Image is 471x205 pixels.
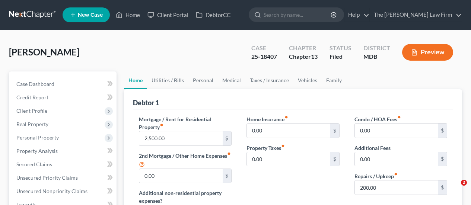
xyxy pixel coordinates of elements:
label: Repairs / Upkeep [354,172,398,180]
a: Secured Claims [10,158,117,171]
i: fiber_manual_record [281,144,285,148]
label: Additional non-residential property expenses? [139,189,232,205]
a: Case Dashboard [10,77,117,91]
a: Credit Report [10,91,117,104]
i: fiber_manual_record [160,123,163,127]
div: MDB [363,52,390,61]
a: Home [124,71,147,89]
div: $ [438,180,447,195]
span: Case Dashboard [16,81,54,87]
a: Personal [188,71,218,89]
a: Home [112,8,144,22]
span: Client Profile [16,108,47,114]
span: Secured Claims [16,161,52,167]
label: Condo / HOA Fees [354,115,401,123]
div: $ [223,131,232,145]
input: -- [355,152,438,166]
span: Real Property [16,121,48,127]
span: Credit Report [16,94,48,100]
i: fiber_manual_record [227,152,231,156]
a: The [PERSON_NAME] Law Firm [370,8,462,22]
div: 25-18407 [251,52,277,61]
a: Medical [218,71,245,89]
div: Filed [330,52,351,61]
input: -- [355,124,438,138]
a: Help [344,8,369,22]
label: 2nd Mortgage / Other Home Expenses [139,152,232,169]
a: Unsecured Priority Claims [10,171,117,185]
a: Unsecured Nonpriority Claims [10,185,117,198]
div: Debtor 1 [133,98,159,107]
div: District [363,44,390,52]
span: Property Analysis [16,148,58,154]
input: -- [247,152,330,166]
a: Client Portal [144,8,192,22]
i: fiber_manual_record [284,115,288,119]
a: Family [322,71,346,89]
label: Mortgage / Rent for Residential Property [139,115,232,131]
a: Vehicles [293,71,322,89]
div: Chapter [289,52,318,61]
div: $ [330,152,339,166]
span: Unsecured Nonpriority Claims [16,188,87,194]
span: 2 [461,180,467,186]
div: $ [438,152,447,166]
span: 13 [311,53,318,60]
div: Status [330,44,351,52]
button: Preview [402,44,453,61]
span: Unsecured Priority Claims [16,174,78,181]
a: Taxes / Insurance [245,71,293,89]
input: -- [355,180,438,195]
label: Additional Fees [354,144,391,152]
label: Property Taxes [246,144,285,152]
input: Search by name... [264,8,332,22]
iframe: Intercom live chat [446,180,464,198]
input: -- [139,169,222,183]
div: $ [330,124,339,138]
span: [PERSON_NAME] [9,47,79,57]
span: Personal Property [16,134,59,141]
div: Case [251,44,277,52]
input: -- [139,131,222,145]
div: $ [223,169,232,183]
i: fiber_manual_record [397,115,401,119]
label: Home Insurance [246,115,288,123]
a: DebtorCC [192,8,234,22]
i: fiber_manual_record [394,172,398,176]
span: New Case [78,12,103,18]
a: Property Analysis [10,144,117,158]
div: $ [438,124,447,138]
input: -- [247,124,330,138]
div: Chapter [289,44,318,52]
a: Utilities / Bills [147,71,188,89]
